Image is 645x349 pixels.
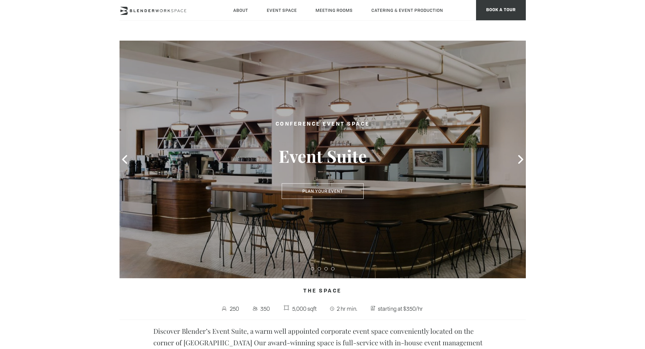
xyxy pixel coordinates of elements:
span: 350 [259,303,272,314]
span: starting at $350/hr [376,303,425,314]
h2: Conference Event Space [245,120,401,129]
span: 5,000 sqft [291,303,318,314]
span: 250 [229,303,241,314]
span: 2 hr min. [335,303,359,314]
button: Plan Your Event [282,183,364,199]
h3: Event Suite [245,146,401,167]
h4: The Space [120,285,526,298]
